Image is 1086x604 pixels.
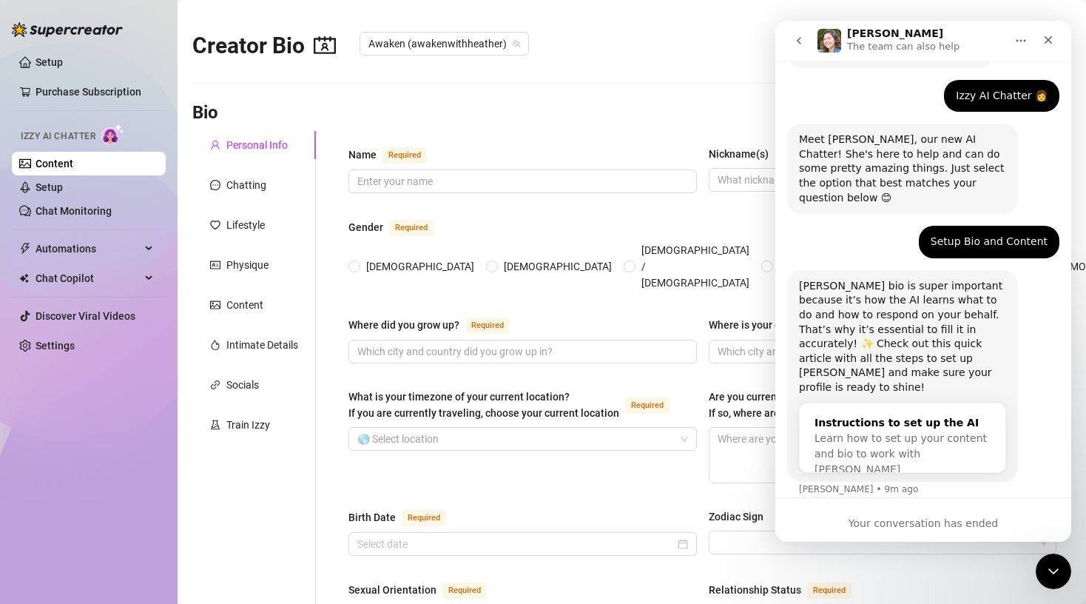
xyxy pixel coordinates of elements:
span: fire [210,340,220,350]
div: Sexual Orientation [348,582,436,598]
a: Settings [36,340,75,352]
div: Relationship Status [709,582,801,598]
span: [DEMOGRAPHIC_DATA] [498,258,618,275]
span: experiment [210,420,220,430]
div: Lifestyle [226,217,265,233]
a: Purchase Subscription [36,86,141,98]
span: Awaken (awakenwithheather) [368,33,520,55]
span: team [512,39,521,48]
label: Birth Date [348,509,462,526]
span: Required [625,397,670,414]
div: Chatting [226,177,266,193]
a: Setup [36,181,63,193]
img: Chat Copilot [19,273,29,283]
label: Where did you grow up? [348,316,526,334]
span: user [210,140,220,150]
div: Gender [348,219,383,235]
span: Chat Copilot [36,266,141,290]
span: idcard [210,260,220,270]
div: Birth Date [348,509,396,526]
a: Chat Monitoring [36,205,112,217]
span: [DEMOGRAPHIC_DATA] [360,258,480,275]
span: Required [389,220,434,236]
div: Where did you grow up? [348,317,459,333]
span: picture [210,300,220,310]
img: logo-BBDzfeDw.svg [12,22,123,37]
div: Socials [226,377,259,393]
a: Setup [36,56,63,68]
span: [DEMOGRAPHIC_DATA] [773,258,893,275]
span: link [210,380,220,390]
div: Physique [226,257,269,273]
label: Nickname(s) [709,146,779,162]
span: What is your timezone of your current location? If you are currently traveling, choose your curre... [348,391,619,419]
label: Zodiac Sign [709,509,774,525]
span: Required [382,147,427,164]
label: Sexual Orientation [348,581,503,599]
span: thunderbolt [19,243,31,255]
label: Where is your current homebase? (City/Area of your home) [709,316,1050,334]
iframe: Intercom live chat [775,21,1071,542]
div: Content [226,297,263,313]
span: Are you currently traveling? If so, where are you right now? what are you doing there? [709,391,974,419]
span: Izzy AI Chatter [21,130,95,144]
span: Required [807,583,851,599]
label: Relationship Status [709,581,868,599]
div: Train Izzy [226,417,270,433]
iframe: Intercom live chat [1036,554,1071,589]
input: Nickname(s) [718,172,1045,188]
img: AI Chatter [101,124,124,145]
input: Name [357,173,685,189]
div: Personal Info [226,137,288,153]
span: Required [465,318,510,334]
span: Required [442,583,487,599]
span: [DEMOGRAPHIC_DATA] / [DEMOGRAPHIC_DATA] [635,242,755,291]
input: Where is your current homebase? (City/Area of your home) [718,343,1045,360]
span: message [210,180,220,190]
span: contacts [314,34,336,56]
span: Automations [36,237,141,261]
div: Where is your current homebase? (City/Area of your home) [709,317,984,333]
span: heart [210,220,220,230]
input: Birth Date [357,536,675,552]
div: Name [348,147,377,163]
input: Where did you grow up? [357,343,685,360]
div: Nickname(s) [709,146,769,162]
label: Name [348,146,443,164]
a: Discover Viral Videos [36,310,135,322]
div: Intimate Details [226,337,298,353]
h3: Bio [192,101,218,125]
h2: Creator Bio [192,32,336,60]
label: Gender [348,218,450,236]
span: Required [402,510,446,526]
div: Zodiac Sign [709,509,763,525]
a: Content [36,158,73,170]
